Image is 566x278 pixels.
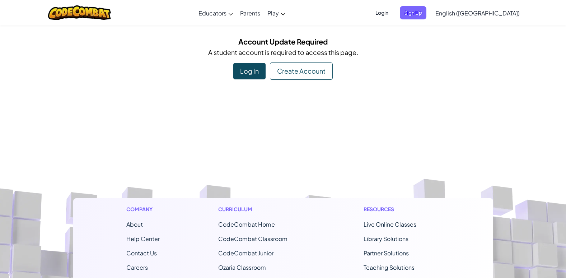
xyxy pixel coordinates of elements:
[126,205,160,213] h1: Company
[218,264,266,271] a: Ozaria Classroom
[364,249,409,257] a: Partner Solutions
[233,63,266,79] div: Log In
[364,221,416,228] a: Live Online Classes
[364,205,440,213] h1: Resources
[432,3,523,23] a: English ([GEOGRAPHIC_DATA])
[198,9,226,17] span: Educators
[371,6,393,19] button: Login
[218,249,273,257] a: CodeCombat Junior
[264,3,289,23] a: Play
[364,235,408,242] a: Library Solutions
[364,264,415,271] a: Teaching Solutions
[126,249,157,257] span: Contact Us
[267,9,279,17] span: Play
[270,62,333,80] div: Create Account
[237,3,264,23] a: Parents
[79,47,488,57] p: A student account is required to access this page.
[48,5,111,20] img: CodeCombat logo
[218,235,287,242] a: CodeCombat Classroom
[218,221,275,228] span: CodeCombat Home
[126,221,143,228] a: About
[126,264,148,271] a: Careers
[218,205,305,213] h1: Curriculum
[400,6,426,19] button: Sign Up
[435,9,520,17] span: English ([GEOGRAPHIC_DATA])
[126,235,160,242] a: Help Center
[195,3,237,23] a: Educators
[79,36,488,47] h5: Account Update Required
